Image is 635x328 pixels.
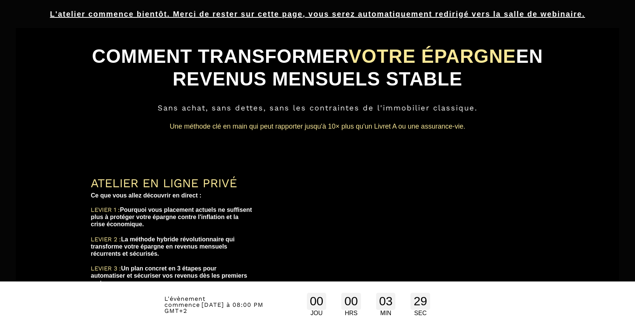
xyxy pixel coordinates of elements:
[376,310,396,317] div: MIN
[307,293,327,310] div: 00
[91,236,121,243] span: LEVIER 2 :
[91,207,254,227] b: Pourquoi vous placement actuels ne suffisent plus à protéger votre épargne contre l'inflation et ...
[91,41,544,94] h1: COMMENT TRANSFORMER EN REVENUS MENSUELS STABLE
[50,10,585,18] u: L'atelier commence bientôt. Merci de rester sur cette page, vous serez automatiquement redirigé v...
[164,295,206,308] span: L'évènement commence
[410,310,430,317] div: SEC
[341,310,361,317] div: HRS
[307,310,327,317] div: JOU
[341,293,361,310] div: 00
[91,192,201,199] b: Ce que vous allez découvrir en direct :
[164,301,263,314] span: [DATE] à 08:00 PM GMT+2
[158,103,477,112] span: Sans achat, sans dettes, sans les contraintes de l'immobilier classique.
[376,293,396,310] div: 03
[410,293,430,310] div: 29
[91,265,121,272] span: LEVIER 3 :
[91,176,252,190] div: ATELIER EN LIGNE PRIVÉ
[91,265,249,286] b: Un plan concret en 3 étapes pour automatiser et sécuriser vos revenus dès les premiers mois.
[91,236,236,257] b: La méthode hybride révolutionnaire qui transforme votre épargne en revenus mensuels récurrents et...
[170,123,465,130] span: Une méthode clé en main qui peut rapporter jusqu'à 10× plus qu'un Livret A ou une assurance-vie.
